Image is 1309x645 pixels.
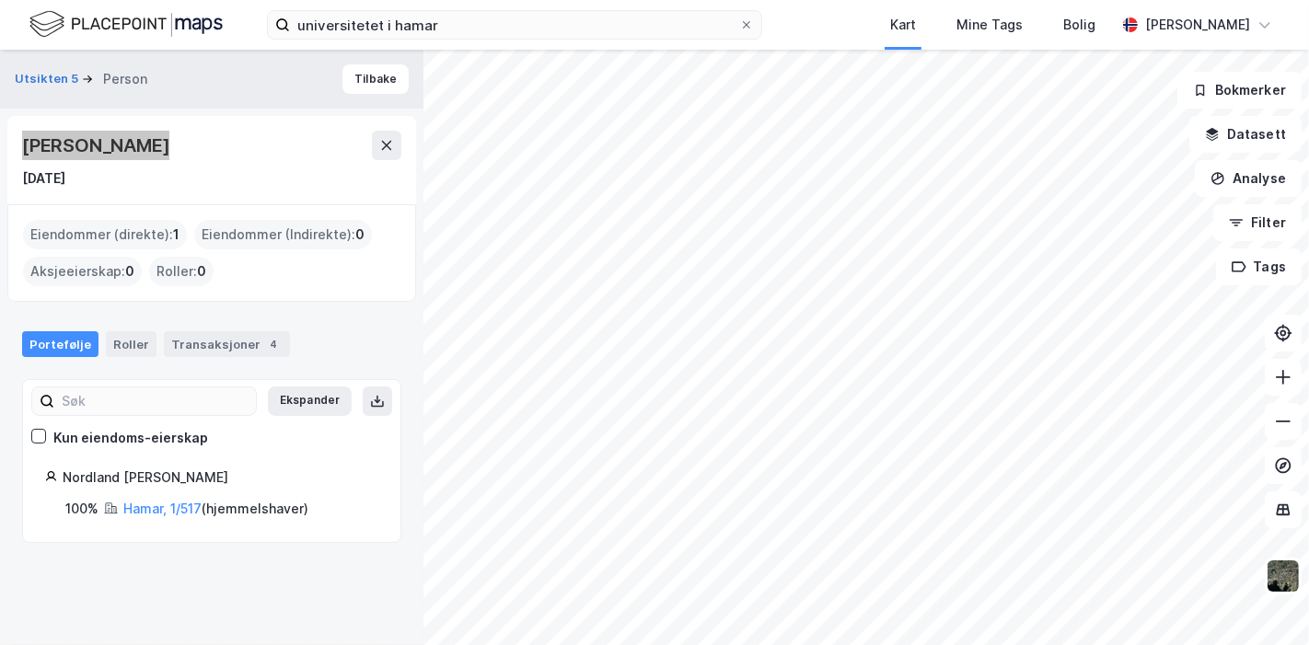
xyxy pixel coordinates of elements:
[22,131,173,160] div: [PERSON_NAME]
[197,260,206,282] span: 0
[1195,160,1302,197] button: Analyse
[164,331,290,357] div: Transaksjoner
[355,224,365,246] span: 0
[63,466,378,489] div: Nordland [PERSON_NAME]
[264,335,283,353] div: 4
[123,498,308,520] div: ( hjemmelshaver )
[29,8,223,40] img: logo.f888ab2527a4732fd821a326f86c7f29.svg
[1145,14,1250,36] div: [PERSON_NAME]
[123,501,202,516] a: Hamar, 1/517
[65,498,98,520] div: 100%
[1216,248,1302,285] button: Tags
[890,14,916,36] div: Kart
[54,387,256,415] input: Søk
[173,224,180,246] span: 1
[1189,116,1302,153] button: Datasett
[23,220,187,249] div: Eiendommer (direkte) :
[15,70,82,88] button: Utsikten 5
[23,257,142,286] div: Aksjeeierskap :
[194,220,372,249] div: Eiendommer (Indirekte) :
[1177,72,1302,109] button: Bokmerker
[22,331,98,357] div: Portefølje
[1217,557,1309,645] iframe: Chat Widget
[1213,204,1302,241] button: Filter
[22,167,65,190] div: [DATE]
[956,14,1023,36] div: Mine Tags
[125,260,134,282] span: 0
[103,68,147,90] div: Person
[268,386,352,416] button: Ekspander
[1063,14,1095,36] div: Bolig
[106,331,156,357] div: Roller
[290,11,739,39] input: Søk på adresse, matrikkel, gårdeiere, leietakere eller personer
[149,257,214,286] div: Roller :
[1217,557,1309,645] div: Kontrollprogram for chat
[342,64,409,94] button: Tilbake
[53,427,208,449] div: Kun eiendoms-eierskap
